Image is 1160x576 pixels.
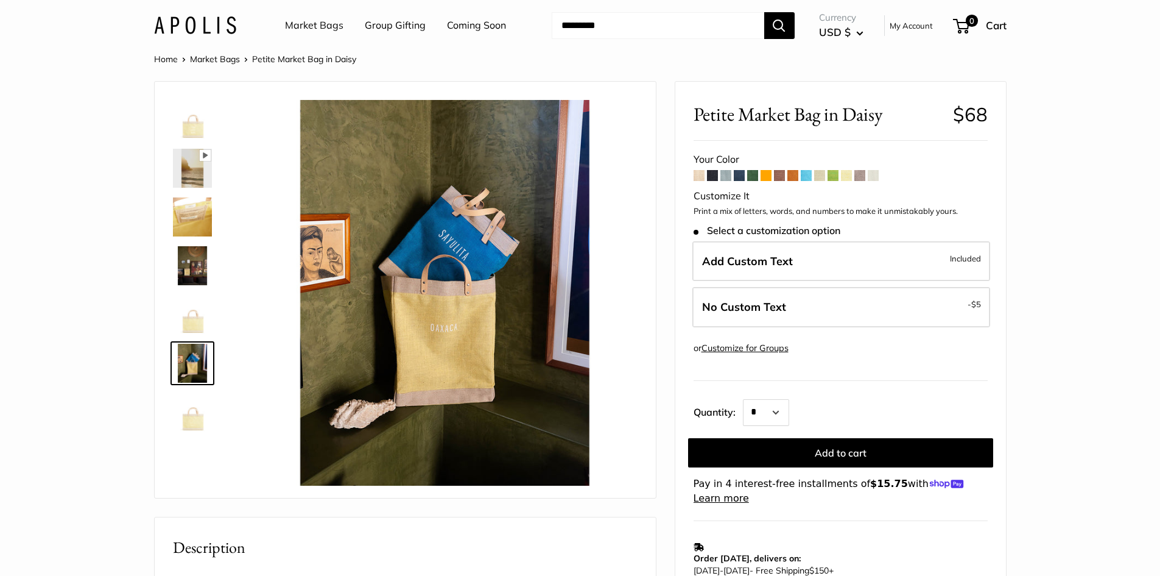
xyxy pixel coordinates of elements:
[819,9,863,26] span: Currency
[173,246,212,285] img: Petite Market Bag in Daisy
[723,565,750,576] span: [DATE]
[694,225,840,236] span: Select a customization option
[694,396,743,426] label: Quantity:
[173,393,212,432] img: Petite Market Bag in Daisy
[819,23,863,42] button: USD $
[694,187,988,205] div: Customize It
[968,297,981,311] span: -
[173,197,212,236] img: Petite Market Bag in Daisy
[285,16,343,35] a: Market Bags
[173,536,638,560] h2: Description
[170,293,214,336] a: Petite Market Bag in Daisy
[953,102,988,126] span: $68
[702,254,793,268] span: Add Custom Text
[170,98,214,141] a: Petite Market Bag in Daisy
[170,146,214,190] a: Petite Market Bag in Daisy
[170,341,214,385] a: Petite Market Bag in Daisy
[971,299,981,309] span: $5
[720,565,723,576] span: -
[154,51,356,67] nav: Breadcrumb
[173,344,212,383] img: Petite Market Bag in Daisy
[950,251,981,266] span: Included
[154,54,178,65] a: Home
[190,54,240,65] a: Market Bags
[251,100,637,486] img: Petite Market Bag in Daisy
[173,295,212,334] img: Petite Market Bag in Daisy
[965,15,977,27] span: 0
[694,103,944,126] span: Petite Market Bag in Daisy
[692,287,990,327] label: Leave Blank
[447,16,506,35] a: Coming Soon
[694,565,720,576] span: [DATE]
[809,565,829,576] span: $150
[701,343,789,354] a: Customize for Groups
[819,26,851,38] span: USD $
[694,205,988,218] p: Print a mix of letters, words, and numbers to make it unmistakably yours.
[692,241,990,282] label: Add Custom Text
[702,300,786,314] span: No Custom Text
[986,19,1007,32] span: Cart
[954,16,1007,35] a: 0 Cart
[170,195,214,239] a: Petite Market Bag in Daisy
[170,244,214,288] a: Petite Market Bag in Daisy
[764,12,795,39] button: Search
[154,16,236,34] img: Apolis
[365,16,426,35] a: Group Gifting
[688,438,993,468] button: Add to cart
[694,151,988,169] div: Your Color
[694,553,801,564] strong: Order [DATE], delivers on:
[252,54,356,65] span: Petite Market Bag in Daisy
[890,18,933,33] a: My Account
[173,149,212,188] img: Petite Market Bag in Daisy
[173,100,212,139] img: Petite Market Bag in Daisy
[552,12,764,39] input: Search...
[694,340,789,357] div: or
[170,390,214,434] a: Petite Market Bag in Daisy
